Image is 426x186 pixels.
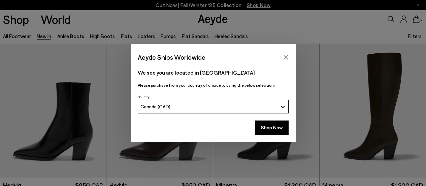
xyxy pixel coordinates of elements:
button: Close [281,52,291,62]
p: We see you are located in [GEOGRAPHIC_DATA] [138,69,289,77]
span: Aeyde Ships Worldwide [138,51,205,63]
p: Please purchase from your country of choice by using the below selection: [138,82,289,88]
button: Shop Now [255,121,289,135]
span: Country [138,95,150,99]
span: Canada (CAD) [140,104,170,109]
